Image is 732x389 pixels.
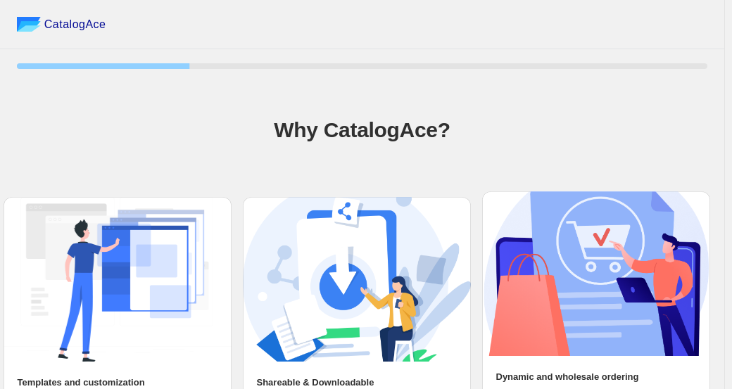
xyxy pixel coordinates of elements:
img: catalog ace [17,17,41,32]
h1: Why CatalogAce? [17,116,707,144]
span: CatalogAce [44,18,106,32]
img: Dynamic and wholesale ordering [482,191,710,356]
img: Shareable & Downloadable [243,197,471,362]
img: Templates and customization [4,197,232,362]
h2: Dynamic and wholesale ordering [496,370,639,384]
